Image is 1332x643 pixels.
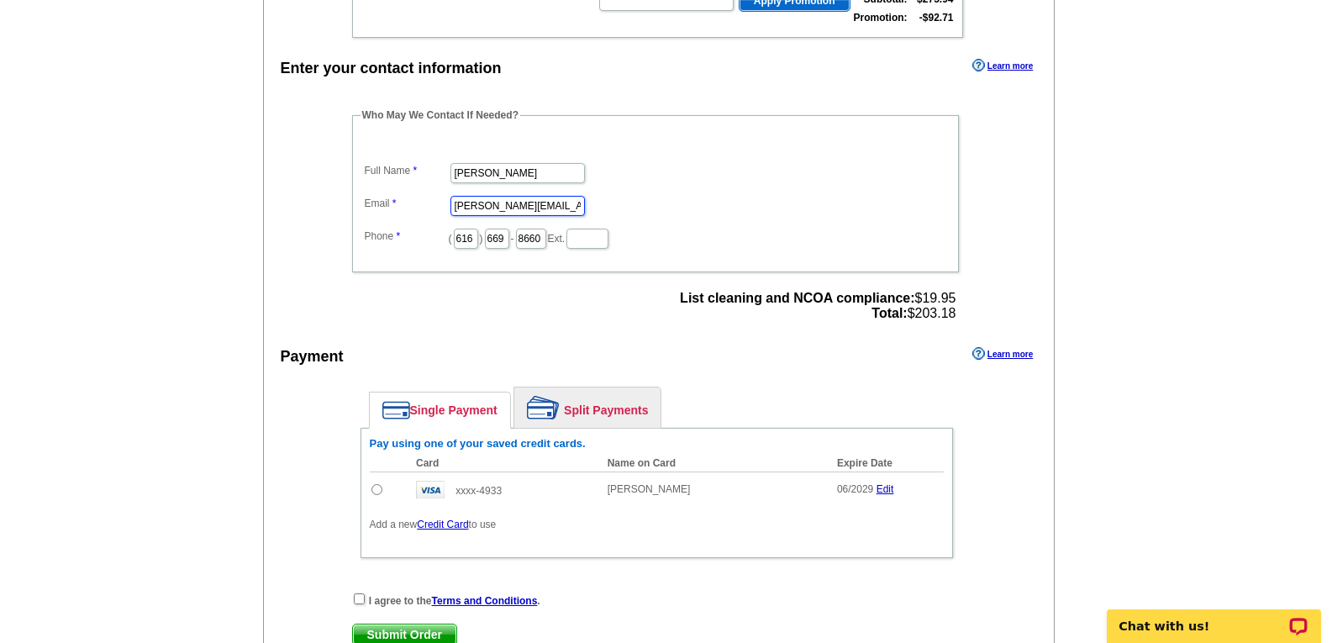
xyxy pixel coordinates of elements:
a: Learn more [972,59,1033,72]
img: single-payment.png [382,401,410,419]
strong: -$92.71 [919,12,954,24]
h6: Pay using one of your saved credit cards. [370,437,944,451]
a: Terms and Conditions [432,595,538,607]
iframe: LiveChat chat widget [1096,590,1332,643]
strong: Total: [871,306,907,320]
div: Enter your contact information [281,57,502,80]
img: split-payment.png [527,396,560,419]
span: [PERSON_NAME] [608,483,691,495]
label: Email [365,196,449,211]
th: Expire Date [829,455,944,472]
a: Credit Card [417,519,468,530]
dd: ( ) - Ext. [361,224,950,250]
label: Full Name [365,163,449,178]
span: $19.95 $203.18 [680,291,956,321]
img: visa.gif [416,481,445,498]
strong: List cleaning and NCOA compliance: [680,291,914,305]
a: Single Payment [370,393,510,428]
a: Learn more [972,347,1033,361]
a: Edit [877,483,894,495]
legend: Who May We Contact If Needed? [361,108,520,123]
span: 06/2029 [837,483,873,495]
a: Split Payments [514,387,661,428]
p: Add a new to use [370,517,944,532]
label: Phone [365,229,449,244]
strong: Promotion: [854,12,908,24]
th: Card [408,455,599,472]
th: Name on Card [599,455,829,472]
strong: I agree to the . [369,595,540,607]
span: xxxx-4933 [455,485,502,497]
div: Payment [281,345,344,368]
